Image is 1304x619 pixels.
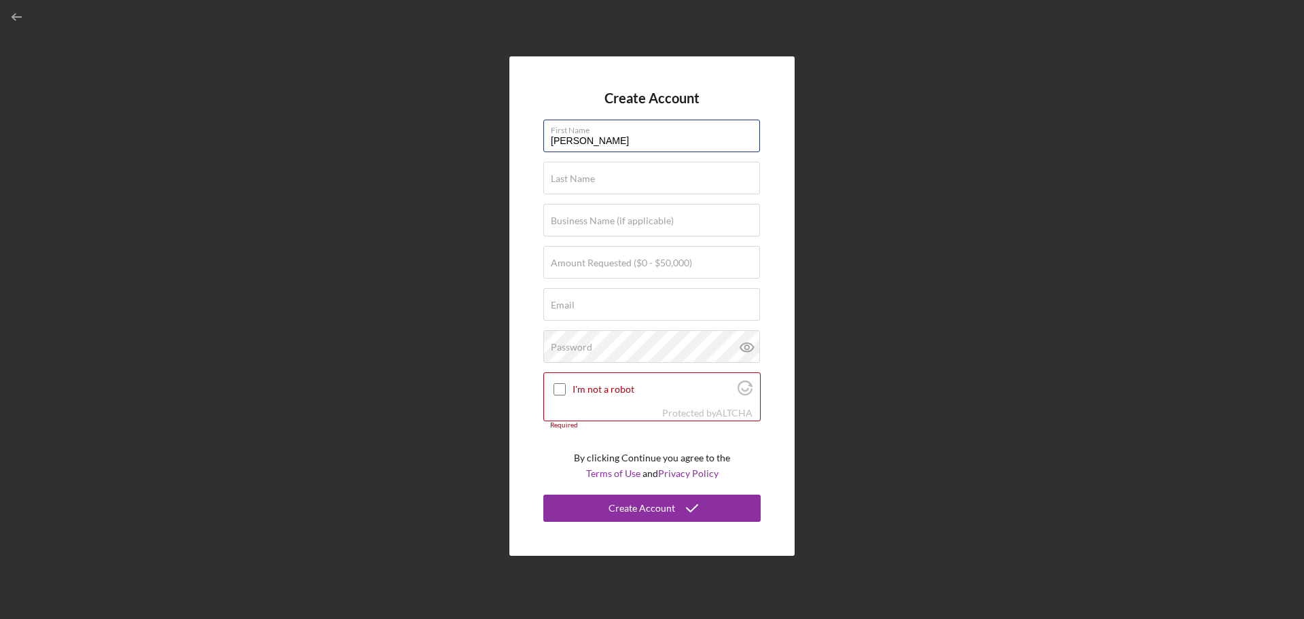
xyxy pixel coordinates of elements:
[658,467,719,479] a: Privacy Policy
[573,384,733,395] label: I'm not a robot
[551,173,595,184] label: Last Name
[586,467,640,479] a: Terms of Use
[716,407,753,419] a: Visit Altcha.org
[551,215,674,226] label: Business Name (if applicable)
[551,300,575,311] label: Email
[604,90,700,106] h4: Create Account
[662,408,753,419] div: Protected by
[609,495,675,522] div: Create Account
[551,342,592,353] label: Password
[738,386,753,397] a: Visit Altcha.org
[574,450,730,481] p: By clicking Continue you agree to the and
[543,421,761,429] div: Required
[551,258,692,268] label: Amount Requested ($0 - $50,000)
[551,120,760,135] label: First Name
[543,495,761,522] button: Create Account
